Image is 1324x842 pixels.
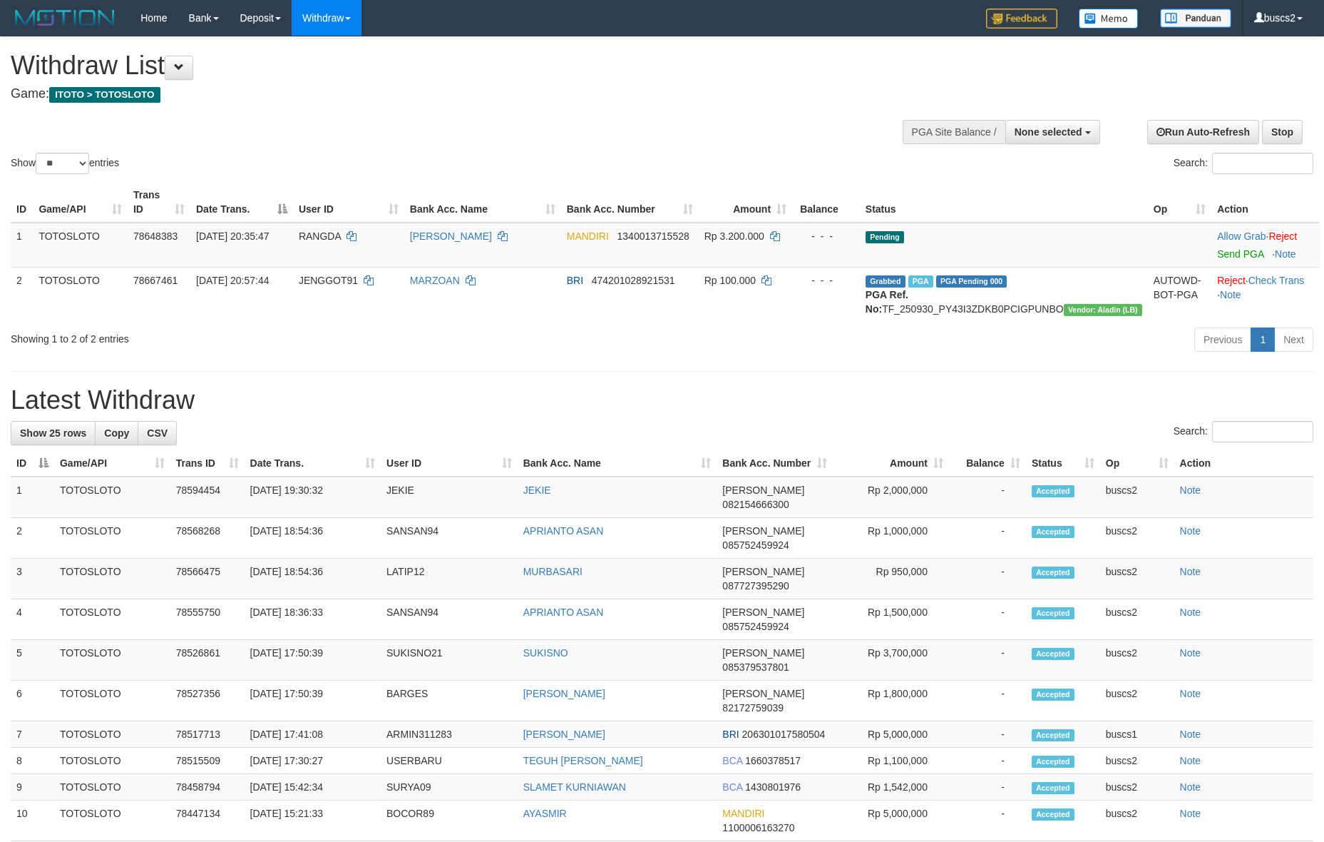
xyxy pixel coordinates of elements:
h4: Game: [11,87,868,101]
td: JEKIE [381,477,518,518]
a: Allow Grab [1217,230,1266,242]
td: TOTOSLOTO [54,801,170,841]
td: - [949,559,1026,599]
span: Copy 1100006163270 to clipboard [722,822,794,833]
td: - [949,640,1026,681]
td: buscs2 [1100,559,1174,599]
td: - [949,681,1026,721]
a: Note [1220,289,1241,300]
span: Copy 1340013715528 to clipboard [617,230,689,242]
th: Trans ID: activate to sort column ascending [128,182,190,223]
a: Run Auto-Refresh [1147,120,1259,144]
a: Note [1180,525,1201,537]
td: ARMIN311283 [381,721,518,748]
td: TOTOSLOTO [54,748,170,774]
td: TOTOSLOTO [54,681,170,721]
a: APRIANTO ASAN [523,607,604,618]
td: 6 [11,681,54,721]
input: Search: [1212,153,1313,174]
td: buscs2 [1100,599,1174,640]
button: None selected [1005,120,1100,144]
a: MURBASARI [523,566,583,577]
td: AUTOWD-BOT-PGA [1148,267,1211,322]
a: Copy [95,421,138,445]
th: User ID: activate to sort column ascending [381,450,518,477]
td: 78515509 [170,748,245,774]
td: [DATE] 15:42:34 [245,774,381,801]
a: Stop [1262,120,1303,144]
td: · · [1211,267,1320,322]
td: TOTOSLOTO [33,267,128,322]
th: Date Trans.: activate to sort column ascending [245,450,381,477]
td: 1 [11,223,33,268]
td: SURYA09 [381,774,518,801]
h1: Latest Withdraw [11,386,1313,415]
span: [PERSON_NAME] [722,607,804,618]
span: Rp 100.000 [704,275,756,286]
td: Rp 1,800,000 [833,681,949,721]
span: JENGGOT91 [299,275,358,286]
td: 78568268 [170,518,245,559]
span: Copy 082154666300 to clipboard [722,499,789,510]
a: Show 25 rows [11,421,96,445]
input: Search: [1212,421,1313,442]
span: BRI [722,729,739,740]
a: Note [1180,755,1201,766]
span: Accepted [1032,485,1074,497]
span: Accepted [1032,782,1074,794]
a: JEKIE [523,485,551,496]
td: - [949,518,1026,559]
span: [PERSON_NAME] [722,566,804,577]
td: 7 [11,721,54,748]
td: LATIP12 [381,559,518,599]
span: 78648383 [133,230,178,242]
td: TOTOSLOTO [33,223,128,268]
td: [DATE] 18:36:33 [245,599,381,640]
td: Rp 3,700,000 [833,640,949,681]
td: 78566475 [170,559,245,599]
div: Showing 1 to 2 of 2 entries [11,326,541,346]
td: buscs2 [1100,681,1174,721]
span: Accepted [1032,607,1074,619]
td: SUKISNO21 [381,640,518,681]
td: buscs2 [1100,748,1174,774]
a: Note [1180,485,1201,496]
span: MANDIRI [567,230,609,242]
span: 78667461 [133,275,178,286]
th: Amount: activate to sort column ascending [833,450,949,477]
th: Bank Acc. Name: activate to sort column ascending [518,450,717,477]
td: 78527356 [170,681,245,721]
th: Game/API: activate to sort column ascending [54,450,170,477]
span: RANGDA [299,230,341,242]
img: Feedback.jpg [986,9,1057,29]
th: Action [1174,450,1313,477]
a: AYASMIR [523,808,567,819]
span: Copy 1430801976 to clipboard [745,781,801,793]
td: SANSAN94 [381,518,518,559]
a: Reject [1268,230,1297,242]
td: buscs1 [1100,721,1174,748]
td: - [949,774,1026,801]
td: Rp 1,500,000 [833,599,949,640]
a: Next [1274,328,1313,352]
a: SUKISNO [523,647,568,659]
select: Showentries [36,153,89,174]
a: Note [1180,566,1201,577]
td: 1 [11,477,54,518]
span: [PERSON_NAME] [722,688,804,699]
td: [DATE] 19:30:32 [245,477,381,518]
td: buscs2 [1100,801,1174,841]
td: 4 [11,599,54,640]
td: buscs2 [1100,518,1174,559]
span: Accepted [1032,648,1074,660]
span: Copy 087727395290 to clipboard [722,580,789,592]
td: 78517713 [170,721,245,748]
th: Balance: activate to sort column ascending [949,450,1026,477]
th: Status: activate to sort column ascending [1026,450,1100,477]
span: MANDIRI [722,808,764,819]
th: Op: activate to sort column ascending [1100,450,1174,477]
th: Game/API: activate to sort column ascending [33,182,128,223]
th: Bank Acc. Number: activate to sort column ascending [561,182,699,223]
th: ID: activate to sort column descending [11,450,54,477]
td: 10 [11,801,54,841]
